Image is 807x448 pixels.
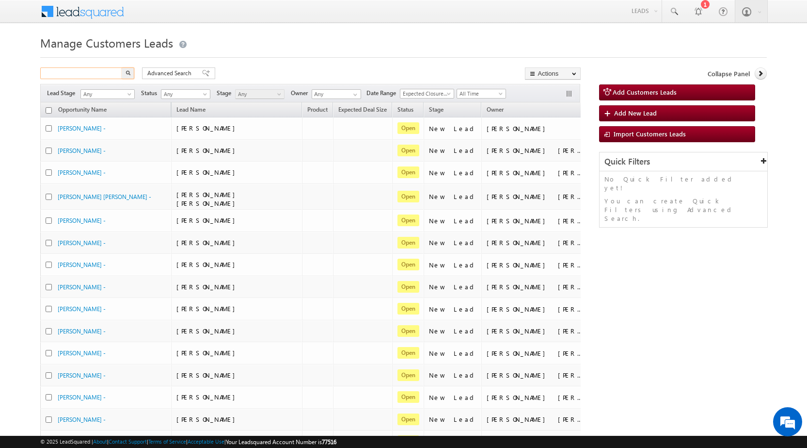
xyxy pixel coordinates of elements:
[141,89,161,98] span: Status
[397,145,419,156] span: Open
[614,130,686,138] span: Import Customers Leads
[429,261,477,269] div: New Lead
[176,238,240,247] span: [PERSON_NAME]
[604,197,762,223] p: You can create Quick Filters using Advanced Search.
[487,371,584,380] div: [PERSON_NAME] [PERSON_NAME]
[338,106,387,113] span: Expected Deal Size
[217,89,235,98] span: Stage
[172,104,210,117] span: Lead Name
[176,327,240,335] span: [PERSON_NAME]
[46,107,52,114] input: Check all records
[429,415,477,424] div: New Lead
[58,372,106,379] a: [PERSON_NAME] -
[176,168,240,176] span: [PERSON_NAME]
[40,35,173,50] span: Manage Customers Leads
[457,89,506,99] a: All Time
[126,70,130,75] img: Search
[58,328,106,335] a: [PERSON_NAME] -
[176,260,240,268] span: [PERSON_NAME]
[429,305,477,314] div: New Lead
[429,393,477,402] div: New Lead
[16,51,41,64] img: d_60004797649_company_0_60004797649
[109,438,147,445] a: Contact Support
[13,90,177,291] textarea: Type your message and hit 'Enter'
[397,369,419,381] span: Open
[176,146,240,154] span: [PERSON_NAME]
[176,124,240,132] span: [PERSON_NAME]
[397,259,419,270] span: Open
[236,90,282,99] span: Any
[80,89,135,99] a: Any
[348,90,360,100] a: Show All Items
[487,349,584,358] div: [PERSON_NAME] [PERSON_NAME]
[176,216,240,224] span: [PERSON_NAME]
[188,438,224,445] a: Acceptable Use
[397,166,419,178] span: Open
[397,303,419,315] span: Open
[58,394,106,401] a: [PERSON_NAME] -
[429,327,477,335] div: New Lead
[487,415,584,424] div: [PERSON_NAME] [PERSON_NAME]
[333,104,392,117] a: Expected Deal Size
[487,216,584,225] div: [PERSON_NAME] [PERSON_NAME]
[397,215,419,226] span: Open
[487,238,584,247] div: [PERSON_NAME] [PERSON_NAME]
[176,348,240,357] span: [PERSON_NAME]
[235,89,285,99] a: Any
[429,124,477,133] div: New Lead
[366,89,400,98] span: Date Range
[132,299,176,312] em: Start Chat
[226,438,336,446] span: Your Leadsquared Account Number is
[397,281,419,293] span: Open
[161,90,207,99] span: Any
[613,88,677,96] span: Add Customers Leads
[58,169,106,176] a: [PERSON_NAME] -
[487,305,584,314] div: [PERSON_NAME] [PERSON_NAME]
[525,67,581,80] button: Actions
[487,146,584,155] div: [PERSON_NAME] [PERSON_NAME]
[397,414,419,425] span: Open
[429,106,443,113] span: Stage
[397,237,419,249] span: Open
[429,282,477,291] div: New Lead
[487,393,584,402] div: [PERSON_NAME] [PERSON_NAME]
[58,349,106,357] a: [PERSON_NAME] -
[487,106,504,113] span: Owner
[429,192,477,201] div: New Lead
[487,261,584,269] div: [PERSON_NAME] [PERSON_NAME]
[148,438,186,445] a: Terms of Service
[614,109,657,117] span: Add New Lead
[176,415,240,423] span: [PERSON_NAME]
[159,5,182,28] div: Minimize live chat window
[429,238,477,247] div: New Lead
[487,327,584,335] div: [PERSON_NAME] [PERSON_NAME]
[397,122,419,134] span: Open
[429,146,477,155] div: New Lead
[322,438,336,446] span: 77516
[58,283,106,291] a: [PERSON_NAME] -
[307,106,328,113] span: Product
[424,104,448,117] a: Stage
[93,438,107,445] a: About
[40,437,336,447] span: © 2025 LeadSquared | | | | |
[50,51,163,64] div: Chat with us now
[457,89,503,98] span: All Time
[58,305,106,313] a: [PERSON_NAME] -
[397,347,419,359] span: Open
[487,168,584,177] div: [PERSON_NAME] [PERSON_NAME]
[147,69,194,78] span: Advanced Search
[708,69,750,78] span: Collapse Panel
[53,104,111,117] a: Opportunity Name
[176,393,240,401] span: [PERSON_NAME]
[397,391,419,403] span: Open
[400,89,451,98] span: Expected Closure Date
[176,190,240,207] span: [PERSON_NAME] [PERSON_NAME]
[604,175,762,192] p: No Quick Filter added yet!
[176,282,240,291] span: [PERSON_NAME]
[487,124,584,133] div: [PERSON_NAME]
[429,349,477,358] div: New Lead
[397,325,419,337] span: Open
[58,239,106,247] a: [PERSON_NAME] -
[47,89,79,98] span: Lead Stage
[161,89,210,99] a: Any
